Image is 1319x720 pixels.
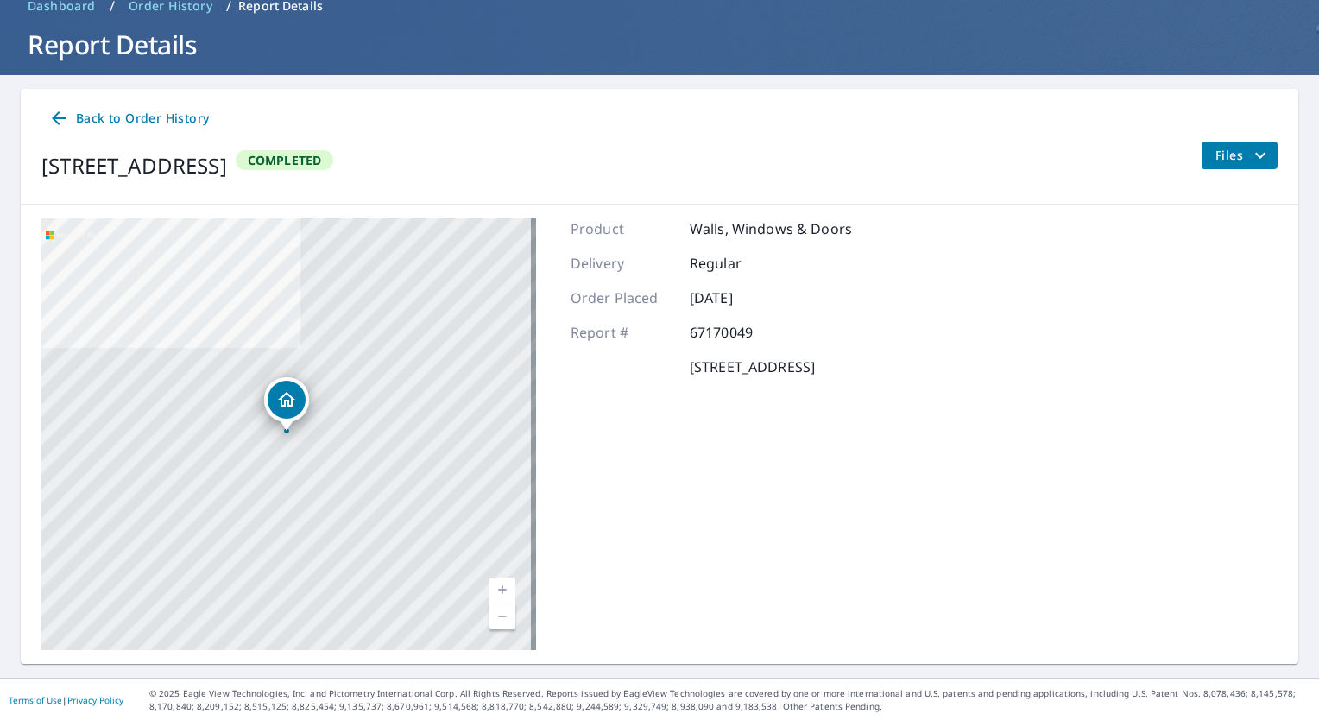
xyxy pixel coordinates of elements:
[489,578,515,603] a: Current Level 17, Zoom In
[149,687,1310,713] p: © 2025 Eagle View Technologies, Inc. and Pictometry International Corp. All Rights Reserved. Repo...
[571,322,674,343] p: Report #
[690,357,815,377] p: [STREET_ADDRESS]
[264,377,309,431] div: Dropped pin, building 1, Residential property, 1705 Revere Blvd Brigantine, NJ 08203
[1201,142,1278,169] button: filesDropdownBtn-67170049
[67,694,123,706] a: Privacy Policy
[21,27,1298,62] h1: Report Details
[690,253,793,274] p: Regular
[9,695,123,705] p: |
[237,152,332,168] span: Completed
[571,253,674,274] p: Delivery
[48,108,209,129] span: Back to Order History
[41,103,216,135] a: Back to Order History
[690,218,852,239] p: Walls, Windows & Doors
[1215,145,1271,166] span: Files
[571,218,674,239] p: Product
[690,287,793,308] p: [DATE]
[690,322,793,343] p: 67170049
[489,603,515,629] a: Current Level 17, Zoom Out
[571,287,674,308] p: Order Placed
[9,694,62,706] a: Terms of Use
[41,150,227,181] div: [STREET_ADDRESS]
